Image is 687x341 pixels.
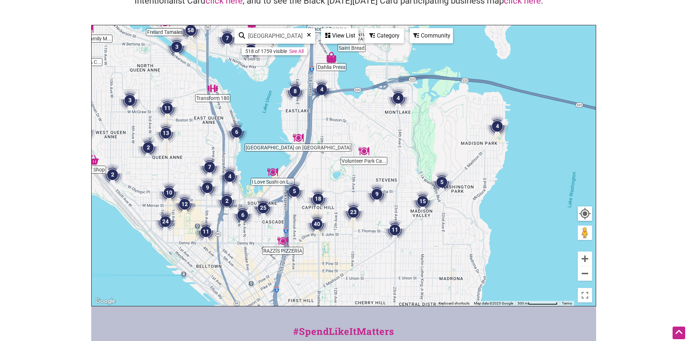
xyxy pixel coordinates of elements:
[252,197,274,219] div: 25
[518,301,528,305] span: 500 m
[245,29,311,43] input: Type to find and filter...
[102,164,123,185] div: 2
[358,146,369,157] div: Volunteer Park Cafe & Marketplace
[562,301,572,305] a: Terms
[439,301,470,306] button: Keyboard shortcuts
[195,221,217,242] div: 11
[232,204,254,226] div: 6
[83,23,93,34] div: La Palma Family Mexican Restaurant
[158,182,180,204] div: 10
[578,252,592,266] button: Zoom in
[88,154,99,165] div: Chef Shop
[219,166,241,187] div: 4
[245,48,287,54] div: 518 of 1759 visible
[289,48,304,54] a: See All
[578,266,592,281] button: Zoom out
[293,132,304,143] div: Siam on Eastlake
[365,29,403,43] div: Category
[578,226,592,240] button: Drag Pegman onto the map to open Street View
[137,137,159,158] div: 2
[343,201,364,223] div: 23
[578,206,592,221] button: Your Location
[321,28,358,44] div: See a list of the visible businesses
[673,327,685,339] div: Scroll Back to Top
[240,39,262,61] div: 4
[174,193,195,215] div: 12
[306,213,328,235] div: 40
[410,29,452,43] div: Community
[283,180,305,202] div: 5
[486,115,508,137] div: 4
[364,28,404,43] div: Filter by category
[93,297,117,306] img: Google
[216,27,238,49] div: 7
[412,191,433,212] div: 15
[93,297,117,306] a: Open this area in Google Maps (opens a new window)
[326,52,337,63] div: Dahlia Press
[199,156,220,178] div: 7
[216,190,238,212] div: 2
[307,188,329,210] div: 18
[410,28,453,43] div: Filter by Community
[226,121,247,143] div: 6
[234,28,315,44] div: Type to search and filter
[322,29,358,43] div: View List
[277,236,288,246] div: RAZZÍS PIZZERÍA
[284,80,306,102] div: 8
[155,211,176,232] div: 24
[366,183,388,205] div: 9
[311,79,333,100] div: 4
[431,171,453,193] div: 5
[387,87,409,109] div: 4
[155,122,177,144] div: 13
[119,89,141,111] div: 3
[267,167,278,178] div: I Love Sushi on Lake Union
[474,301,513,305] span: Map data ©2025 Google
[197,177,218,198] div: 9
[207,83,218,94] div: Transform 180
[577,287,593,303] button: Toggle fullscreen view
[180,19,202,41] div: 58
[515,301,560,306] button: Map Scale: 500 m per 78 pixels
[384,219,406,241] div: 11
[74,121,96,142] div: 2
[166,36,188,58] div: 3
[157,97,178,119] div: 11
